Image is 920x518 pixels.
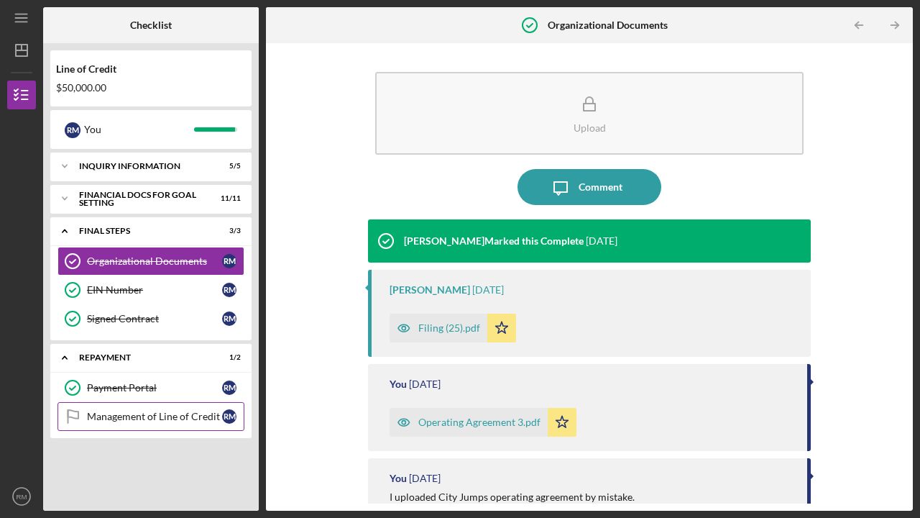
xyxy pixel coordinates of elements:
[130,19,172,31] b: Checklist
[56,82,246,94] div: $50,000.00
[404,235,584,247] div: [PERSON_NAME] Marked this Complete
[87,284,222,296] div: EIN Number
[222,381,236,395] div: R M
[390,491,635,503] div: I uploaded City Jumps operating agreement by mistake.
[87,411,222,422] div: Management of Line of Credit
[56,63,246,75] div: Line of Credit
[222,283,236,297] div: R M
[17,493,27,501] text: RM
[57,276,244,304] a: EIN NumberRM
[57,247,244,276] a: Organizational DocumentsRM
[84,117,194,142] div: You
[586,235,617,247] time: 2025-10-08 17:51
[222,409,236,424] div: R M
[79,353,205,362] div: Repayment
[57,304,244,333] a: Signed ContractRM
[222,312,236,326] div: R M
[409,378,441,390] time: 2025-10-08 02:59
[418,417,540,428] div: Operating Agreement 3.pdf
[215,194,241,203] div: 11 / 11
[390,408,576,437] button: Operating Agreement 3.pdf
[222,254,236,268] div: R M
[418,322,480,334] div: Filing (25).pdf
[390,314,516,342] button: Filing (25).pdf
[87,382,222,394] div: Payment Portal
[57,402,244,431] a: Management of Line of CreditRM
[390,378,407,390] div: You
[65,122,80,138] div: R M
[215,162,241,171] div: 5 / 5
[548,19,668,31] b: Organizational Documents
[390,473,407,484] div: You
[87,255,222,267] div: Organizational Documents
[472,284,504,296] time: 2025-10-08 17:51
[7,482,36,511] button: RM
[79,227,205,235] div: FINAL STEPS
[409,473,441,484] time: 2025-10-08 02:53
[87,313,222,324] div: Signed Contract
[375,72,804,155] button: Upload
[79,191,205,207] div: Financial Docs for Goal Setting
[57,373,244,402] a: Payment PortalRM
[215,227,241,235] div: 3 / 3
[574,122,606,133] div: Upload
[79,162,205,171] div: INQUIRY INFORMATION
[579,169,622,205] div: Comment
[215,353,241,362] div: 1 / 2
[517,169,661,205] button: Comment
[390,284,470,296] div: [PERSON_NAME]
